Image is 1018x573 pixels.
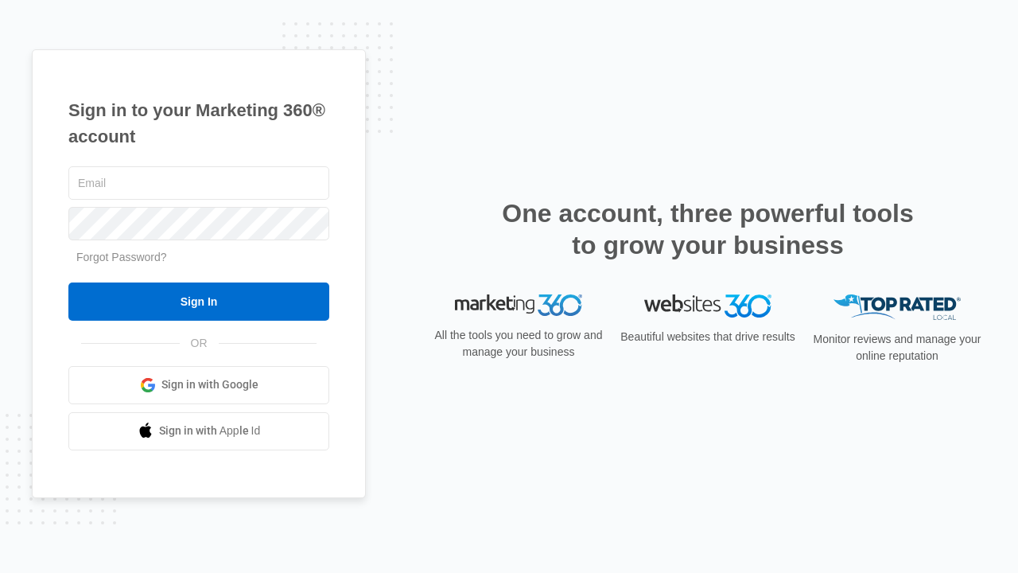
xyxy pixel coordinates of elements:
[68,366,329,404] a: Sign in with Google
[619,329,797,345] p: Beautiful websites that drive results
[76,251,167,263] a: Forgot Password?
[68,283,329,321] input: Sign In
[808,331,986,364] p: Monitor reviews and manage your online reputation
[68,412,329,450] a: Sign in with Apple Id
[68,166,329,200] input: Email
[180,335,219,352] span: OR
[833,294,961,321] img: Top Rated Local
[455,294,582,317] img: Marketing 360
[497,197,919,261] h2: One account, three powerful tools to grow your business
[644,294,771,318] img: Websites 360
[161,376,258,393] span: Sign in with Google
[429,327,608,361] p: All the tools you need to grow and manage your business
[159,423,261,439] span: Sign in with Apple Id
[68,97,329,150] h1: Sign in to your Marketing 360® account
